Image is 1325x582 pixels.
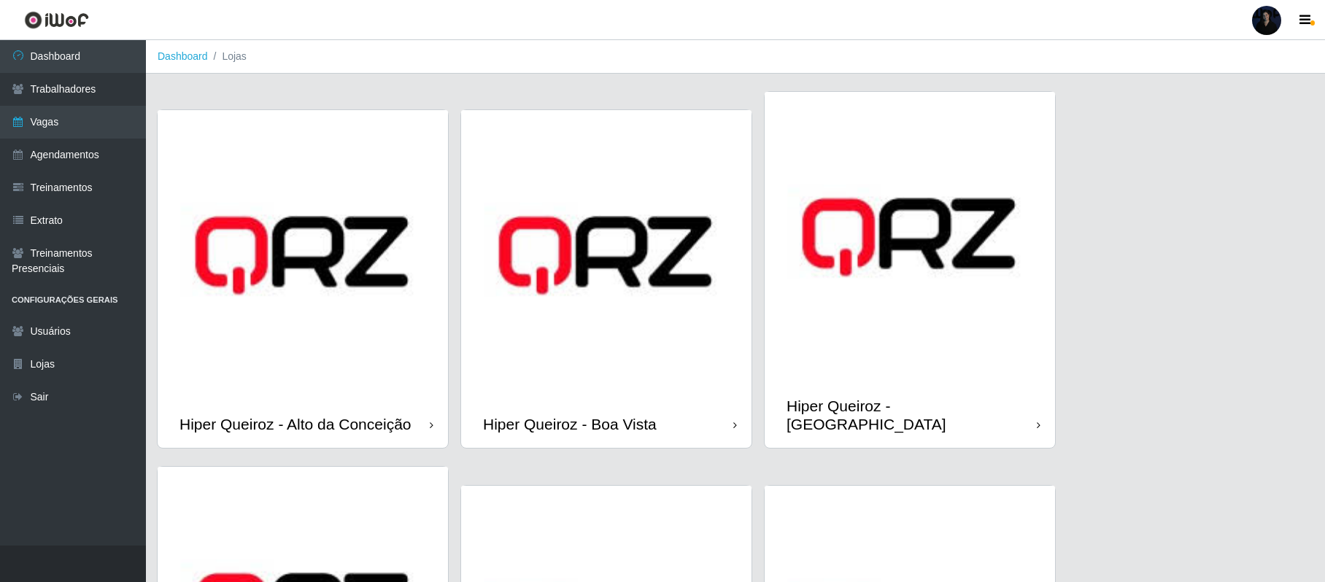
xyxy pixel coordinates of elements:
img: CoreUI Logo [24,11,89,29]
a: Dashboard [158,50,208,62]
img: cardImg [461,110,752,400]
a: Hiper Queiroz - Boa Vista [461,110,752,448]
img: cardImg [765,92,1055,382]
nav: breadcrumb [146,40,1325,74]
div: Hiper Queiroz - Boa Vista [483,415,657,433]
div: Hiper Queiroz - Alto da Conceição [179,415,412,433]
li: Lojas [208,49,247,64]
a: Hiper Queiroz - [GEOGRAPHIC_DATA] [765,92,1055,448]
a: Hiper Queiroz - Alto da Conceição [158,110,448,448]
div: Hiper Queiroz - [GEOGRAPHIC_DATA] [787,397,1037,433]
img: cardImg [158,110,448,400]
